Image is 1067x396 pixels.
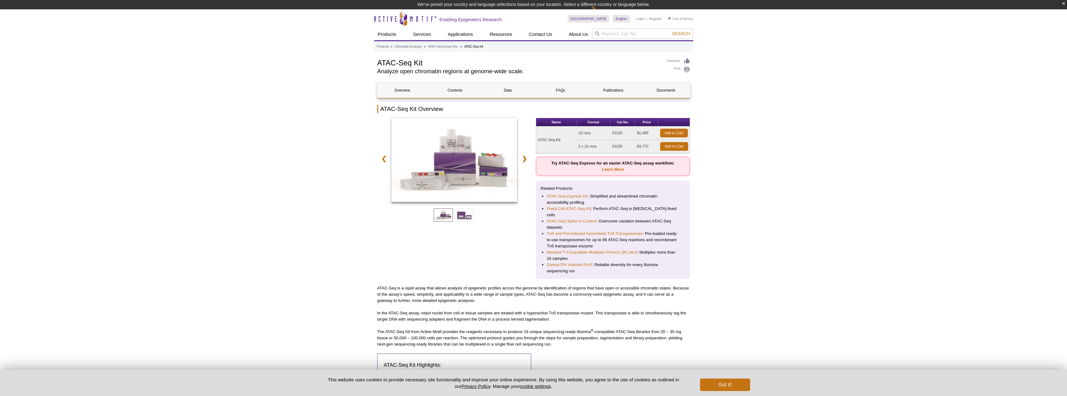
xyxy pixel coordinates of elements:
[377,58,660,67] h1: ATAC-Seq Kit
[641,83,691,98] a: Documents
[636,17,645,21] a: Login
[568,15,610,22] a: [GEOGRAPHIC_DATA]
[547,218,679,231] li: : Overcome variation between ATAC-Seq datasets
[670,31,692,36] button: Search
[520,384,551,389] button: cookie settings
[700,379,750,391] button: Got it!
[591,328,593,332] sup: ®
[377,329,690,347] p: The ATAC-Seq Kit from Active Motif provides the reagents necessary to produce 16 unique sequencin...
[384,361,525,369] h3: ATAC-Seq Kit Highlights:
[547,262,592,268] a: Diversi-Phi Indexed PhiX
[377,310,690,322] p: In the ATAC-Seq assay, intact nuclei from cell or tissue samples are treated with a hyperactive T...
[565,28,592,40] a: About Us
[547,262,679,274] li: : Reliable diversity for every Illumina sequencing run
[395,44,422,50] a: Chromatin Analysis
[668,15,693,22] li: (0 items)
[536,83,585,98] a: FAQs
[377,285,690,304] p: ATAC-Seq is a rapid assay that allows analysis of epigenetic profiles across the genome by identi...
[428,44,458,50] a: ATAC-Seq Assay Kits
[486,28,516,40] a: Resources
[577,118,610,126] th: Format
[536,126,577,153] td: ATAC-Seq Kit
[536,118,577,126] th: Name
[588,83,638,98] a: Publications
[547,231,643,237] a: Tn5 and Pre-indexed Assembled Tn5 Transposomes
[547,231,679,249] li: : Pre-loaded ready-to-use transposomes for up to 96 ATAC-Seq reactions and recombinant Tn5 transp...
[377,44,389,50] a: Products
[612,15,630,22] a: English
[610,126,635,140] td: 53150
[592,28,693,39] input: Keyword, Cat. No.
[668,17,671,20] img: Your Cart
[577,140,610,153] td: 3 x 16 rxns
[547,249,637,255] a: Nextera™-Compatible Multiplex Primers (96 plex)
[668,17,679,21] a: Cart
[483,83,532,98] a: Data
[547,193,588,199] a: ATAC-Seq Express Kit
[551,161,674,172] strong: Try ATAC-Seq Express for an easier ATAC-Seq assay workflow:
[461,384,490,389] a: Privacy Policy
[635,140,658,153] td: $3,770
[518,151,531,166] a: ❯
[525,28,556,40] a: Contact Us
[610,140,635,153] td: 53156
[377,105,690,113] h2: ATAC-Seq Kit Overview
[317,376,690,389] p: This website uses cookies to provide necessary site functionality and improve your online experie...
[660,142,688,151] a: Add to Cart
[440,17,502,22] h2: Enabling Epigenetics Research
[667,66,690,73] a: Print
[460,45,462,48] li: »
[444,28,477,40] a: Applications
[635,126,658,140] td: $1,480
[547,206,679,218] li: : Perform ATAC-Seq in [MEDICAL_DATA]-fixed cells
[547,206,591,212] a: Fixed Cell ATAC-Seq Kit
[541,185,685,192] p: Related Products:
[649,17,662,21] a: Register
[374,28,400,40] a: Products
[660,129,688,137] a: Add to Cart
[377,151,391,166] a: ❮
[378,83,427,98] a: Overview
[577,126,610,140] td: 16 rxns
[547,193,679,206] li: : Simplified and streamlined chromatin accessibility profiling
[391,118,517,202] img: ATAC-Seq Kit
[424,45,426,48] li: »
[547,218,596,224] a: ATAC-Seq Spike-In Control
[646,15,647,22] li: |
[610,118,635,126] th: Cat No.
[635,118,658,126] th: Price
[592,5,608,19] img: Change Here
[464,45,483,48] li: ATAC-Seq Kit
[602,167,624,172] a: Learn More
[547,249,679,262] li: : Multiplex more than 16 samples
[409,28,435,40] a: Services
[391,45,393,48] li: »
[391,118,517,204] a: ATAC-Seq Kit
[672,31,690,36] span: Search
[667,58,690,64] a: Feedback
[377,69,660,74] h2: Analyze open chromatin regions at genome-wide scale.
[430,83,480,98] a: Contents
